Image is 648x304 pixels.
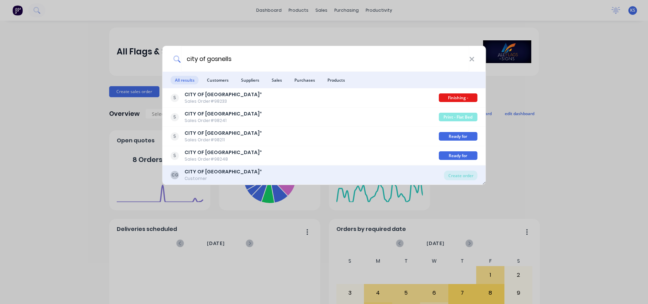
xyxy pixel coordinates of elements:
span: All results [171,76,199,84]
input: Start typing a customer or supplier name to create a new order... [181,46,469,72]
div: Sales Order #98233 [185,98,262,104]
div: Customer [185,175,262,182]
b: CITY OF [GEOGRAPHIC_DATA] [185,110,260,117]
span: Sales [268,76,286,84]
span: Customers [203,76,233,84]
span: Products [323,76,349,84]
div: Ready for Install [439,151,477,160]
span: Suppliers [237,76,263,84]
div: Finishing - Banner [439,93,477,102]
b: CITY OF [GEOGRAPHIC_DATA] [185,168,260,175]
div: Sales Order #98241 [185,118,262,124]
b: CITY OF [GEOGRAPHIC_DATA] [185,130,260,136]
b: CITY OF [GEOGRAPHIC_DATA] [185,149,260,156]
div: CG [171,171,179,179]
div: Create order [444,171,478,180]
div: Ready for Install [439,132,477,141]
div: Sales Order #98211 [185,137,262,143]
div: Print - Flat Bed [439,113,477,121]
b: CITY OF [GEOGRAPHIC_DATA] [185,91,260,98]
span: Purchases [290,76,319,84]
div: Sales Order #98248 [185,156,262,162]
